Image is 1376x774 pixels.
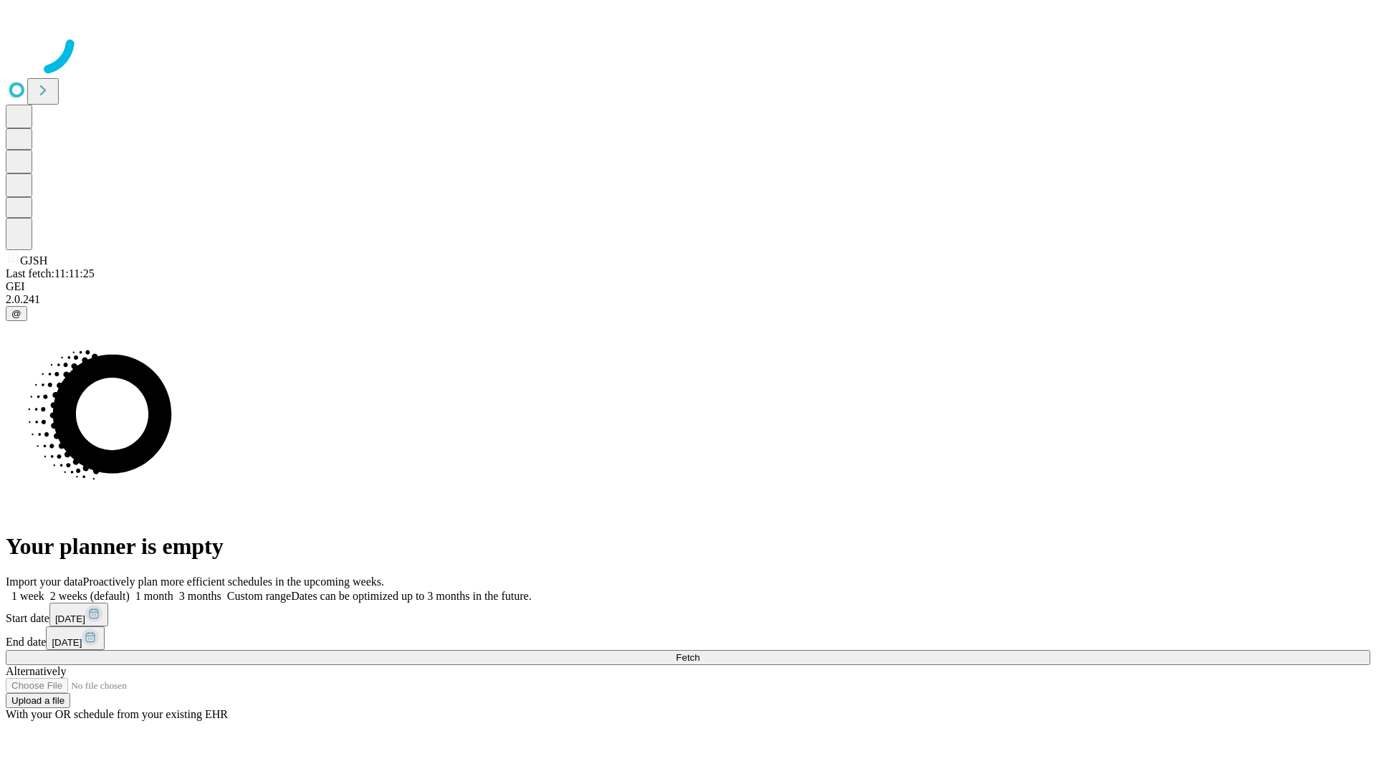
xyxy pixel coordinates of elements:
[83,575,384,588] span: Proactively plan more efficient schedules in the upcoming weeks.
[676,652,699,663] span: Fetch
[6,533,1370,560] h1: Your planner is empty
[6,708,228,720] span: With your OR schedule from your existing EHR
[6,650,1370,665] button: Fetch
[49,603,108,626] button: [DATE]
[135,590,173,602] span: 1 month
[6,693,70,708] button: Upload a file
[6,626,1370,650] div: End date
[227,590,291,602] span: Custom range
[52,637,82,648] span: [DATE]
[6,267,95,279] span: Last fetch: 11:11:25
[50,590,130,602] span: 2 weeks (default)
[20,254,47,267] span: GJSH
[46,626,105,650] button: [DATE]
[11,308,21,319] span: @
[6,603,1370,626] div: Start date
[6,280,1370,293] div: GEI
[11,590,44,602] span: 1 week
[55,613,85,624] span: [DATE]
[6,575,83,588] span: Import your data
[6,293,1370,306] div: 2.0.241
[291,590,531,602] span: Dates can be optimized up to 3 months in the future.
[6,306,27,321] button: @
[179,590,221,602] span: 3 months
[6,665,66,677] span: Alternatively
